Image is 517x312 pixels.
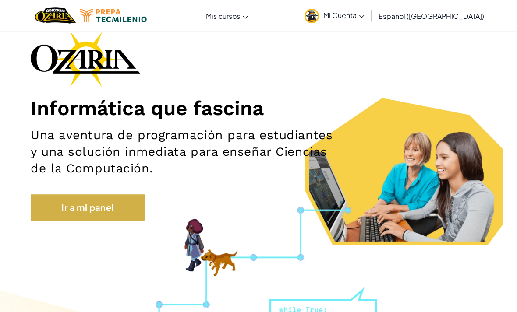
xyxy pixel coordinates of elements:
[35,7,76,25] a: Ozaria by CodeCombat logo
[305,9,319,23] img: avatar
[31,96,486,120] h1: Informática que fascina
[31,194,145,221] a: Ir a mi panel
[300,2,369,29] a: Mi Cuenta
[202,4,252,28] a: Mis cursos
[31,31,140,87] img: Ozaria branding logo
[206,11,240,21] span: Mis cursos
[35,7,76,25] img: Home
[374,4,489,28] a: Español ([GEOGRAPHIC_DATA])
[31,127,336,177] h2: Una aventura de programación para estudiantes y una solución inmediata para enseñar Ciencias de l...
[379,11,484,21] span: Español ([GEOGRAPHIC_DATA])
[323,11,365,20] span: Mi Cuenta
[80,9,147,22] img: Tecmilenio logo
